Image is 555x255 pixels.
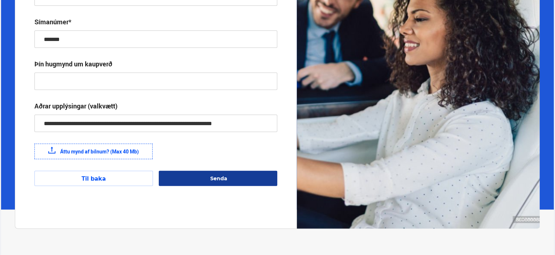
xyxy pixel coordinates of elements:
button: Til baka [34,171,153,186]
button: Open LiveChat chat widget [6,3,28,25]
button: Senda [159,171,277,186]
div: Aðrar upplýsingar (valkvætt) [34,102,117,110]
div: Þín hugmynd um kaupverð [34,59,112,68]
div: Símanúmer* [34,17,71,26]
span: Senda [210,175,227,182]
label: Áttu mynd af bílnum? (Max 40 Mb) [34,144,153,159]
